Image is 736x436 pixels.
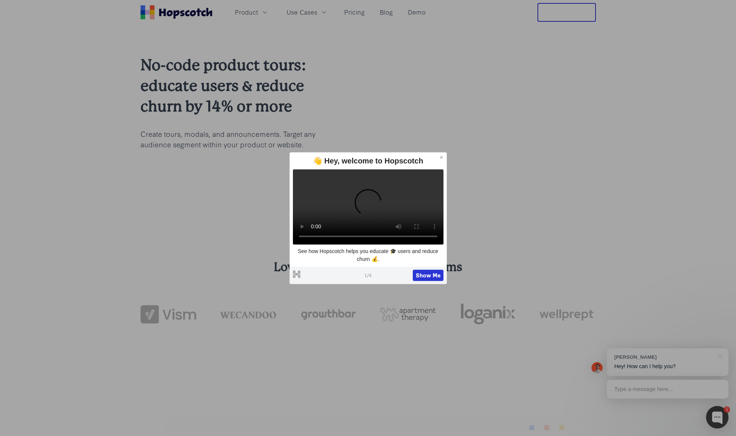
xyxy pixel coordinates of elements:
[460,300,516,329] img: loganix-logo
[540,307,596,322] img: wellprept logo
[724,406,730,413] div: 1
[140,305,196,324] img: vism logo
[140,259,596,276] h3: Loved by hundreds of SaaS teams
[230,6,273,18] button: Product
[413,270,443,281] button: Show Me
[293,156,443,166] div: 👋 Hey, welcome to Hopscotch
[140,55,316,117] h2: No-code product tours: educate users & reduce churn by 14% or more
[287,7,317,17] span: Use Cases
[341,6,368,18] a: Pricing
[364,272,372,279] span: 1 / 4
[282,6,332,18] button: Use Cases
[614,363,721,370] p: Hey! How can I help you?
[614,354,714,361] div: [PERSON_NAME]
[380,307,436,322] img: png-apartment-therapy-house-studio-apartment-home
[591,362,603,373] img: Mark Spera
[140,159,316,190] img: hopscotch g2
[220,310,276,318] img: wecandoo-logo
[405,6,428,18] a: Demo
[293,247,443,264] p: See how Hopscotch helps you educate 🎓 users and reduce churn 💰.
[607,380,729,399] div: Type a message here...
[300,309,356,320] img: growthbar-logo
[140,129,316,150] p: Create tours, modals, and announcements. Target any audience segment within your product or website.
[235,7,258,17] span: Product
[377,6,396,18] a: Blog
[537,3,596,22] button: Free Trial
[140,5,212,19] a: Home
[340,59,596,195] img: hopscotch product tours for saas businesses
